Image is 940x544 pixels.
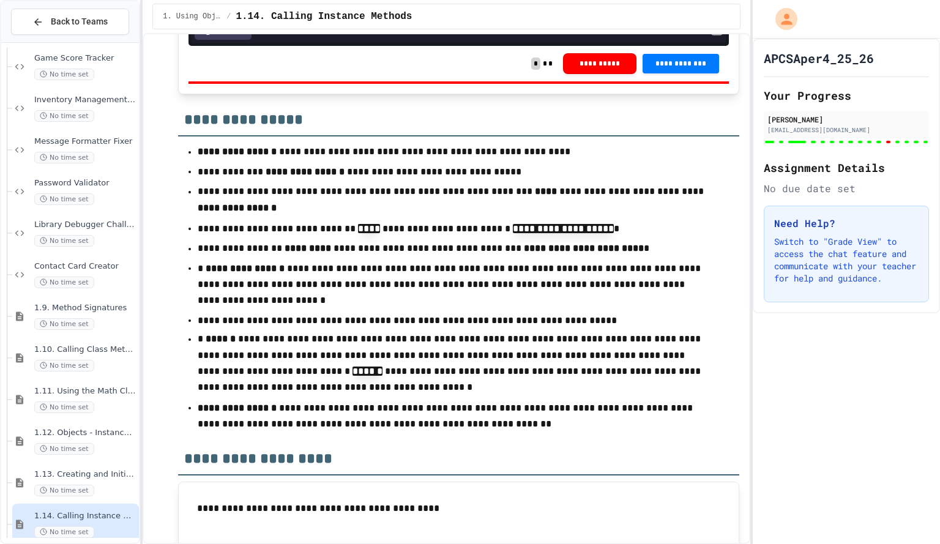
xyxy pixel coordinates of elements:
[764,50,874,67] h1: APCSAper4_25_26
[34,318,94,330] span: No time set
[51,15,108,28] span: Back to Teams
[34,261,136,272] span: Contact Card Creator
[764,87,929,104] h2: Your Progress
[34,526,94,538] span: No time set
[774,216,919,231] h3: Need Help?
[34,401,94,413] span: No time set
[163,12,222,21] span: 1. Using Objects and Methods
[34,235,94,247] span: No time set
[34,511,136,521] span: 1.14. Calling Instance Methods
[34,69,94,80] span: No time set
[34,95,136,105] span: Inventory Management System
[34,110,94,122] span: No time set
[767,125,925,135] div: [EMAIL_ADDRESS][DOMAIN_NAME]
[764,159,929,176] h2: Assignment Details
[34,220,136,230] span: Library Debugger Challenge
[34,193,94,205] span: No time set
[34,345,136,355] span: 1.10. Calling Class Methods
[34,303,136,313] span: 1.9. Method Signatures
[34,485,94,496] span: No time set
[34,469,136,480] span: 1.13. Creating and Initializing Objects: Constructors
[34,443,94,455] span: No time set
[226,12,231,21] span: /
[236,9,412,24] span: 1.14. Calling Instance Methods
[34,428,136,438] span: 1.12. Objects - Instances of Classes
[34,136,136,147] span: Message Formatter Fixer
[34,277,94,288] span: No time set
[774,236,919,285] p: Switch to "Grade View" to access the chat feature and communicate with your teacher for help and ...
[34,386,136,397] span: 1.11. Using the Math Class
[763,5,800,33] div: My Account
[34,152,94,163] span: No time set
[34,360,94,371] span: No time set
[34,53,136,64] span: Game Score Tracker
[764,181,929,196] div: No due date set
[11,9,129,35] button: Back to Teams
[34,178,136,188] span: Password Validator
[767,114,925,125] div: [PERSON_NAME]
